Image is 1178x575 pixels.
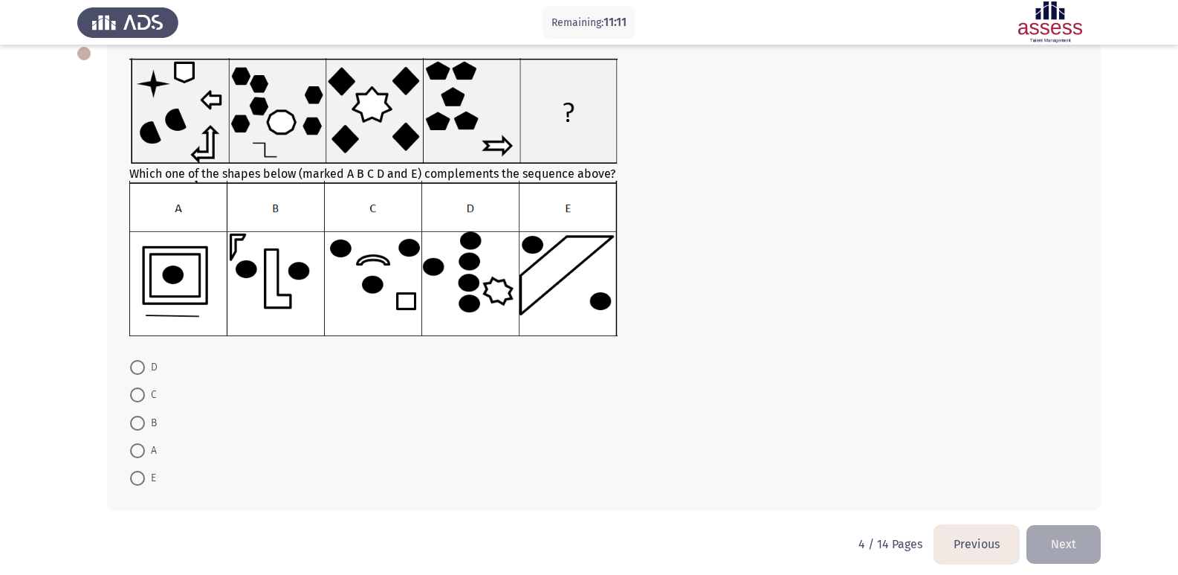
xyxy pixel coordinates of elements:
img: Assessment logo of ASSESS Focus 4 Module Assessment (EN/AR) (Advanced - IB) [1000,1,1101,43]
button: load previous page [934,525,1019,563]
p: Remaining: [551,13,627,32]
span: 11:11 [603,15,627,29]
span: D [145,359,158,376]
span: E [145,469,156,487]
img: UkFYYV8wOTRfQS5wbmcxNjkxMzMzNDM5Mjg2.png [129,58,618,164]
span: B [145,414,157,432]
img: Assess Talent Management logo [77,1,178,43]
p: 4 / 14 Pages [858,537,922,551]
span: A [145,442,157,460]
div: Which one of the shapes below (marked A B C D and E) complements the sequence above? [129,58,1078,339]
span: C [145,386,157,404]
button: load next page [1026,525,1101,563]
img: UkFYYV8wOTRfQi5wbmcxNjkxMzMzNDQ3OTcw.png [129,181,618,335]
